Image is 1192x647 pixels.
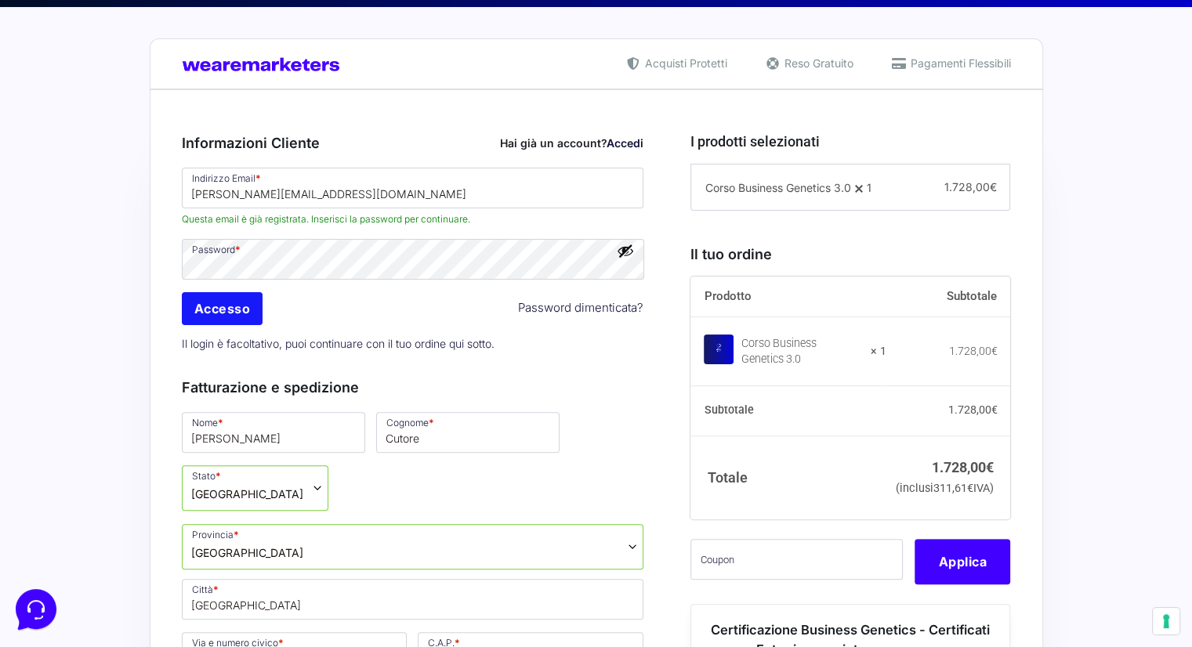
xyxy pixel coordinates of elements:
[135,525,179,539] p: Messages
[13,503,109,539] button: Home
[690,539,903,580] input: Coupon
[933,482,973,495] span: 311,61
[25,219,107,232] span: Find an Answer
[690,244,1010,265] h3: Il tuo ordine
[967,482,973,495] span: €
[25,157,288,188] button: Start a Conversation
[871,344,886,360] strong: × 1
[191,544,303,561] span: Roma
[191,486,303,502] span: Italia
[13,13,263,63] h2: Hello from Marketers 👋
[915,539,1010,584] button: Applica
[109,503,205,539] button: Messages
[182,524,644,569] span: Provincia
[35,253,256,269] input: Search for an Article...
[182,465,328,511] span: Stato
[690,131,1010,152] h3: I prodotti selezionati
[991,403,997,416] span: €
[991,345,997,357] span: €
[50,113,82,144] img: dark
[948,345,997,357] bdi: 1.728,00
[1153,608,1179,634] button: Le tue preferenze relative al consenso per le tecnologie di tracciamento
[947,403,997,416] bdi: 1.728,00
[182,132,644,154] h3: Informazioni Cliente
[113,166,219,179] span: Start a Conversation
[13,586,60,633] iframe: Customerly Messenger Launcher
[500,135,643,151] div: Hai già un account?
[741,336,860,367] div: Corso Business Genetics 3.0
[25,88,127,100] span: Your Conversations
[47,525,74,539] p: Home
[518,299,643,317] a: Password dimenticata?
[781,55,853,71] span: Reso Gratuito
[907,55,1011,71] span: Pagamenti Flessibili
[896,482,994,495] small: (inclusi IVA)
[376,412,560,453] input: Cognome *
[989,180,996,193] span: €
[176,327,650,360] p: Il login è facoltativo, puoi continuare con il tuo ordine qui sotto.
[182,292,263,325] input: Accesso
[243,525,263,539] p: Help
[704,334,734,364] img: Corso Business Genetics 3.0
[690,277,886,317] th: Prodotto
[986,459,994,475] span: €
[182,212,644,226] span: Questa email è già registrata. Inserisci la password per continuare.
[690,436,886,519] th: Totale
[25,113,56,144] img: dark
[617,242,634,259] button: Mostra password
[75,113,107,144] img: dark
[932,459,994,475] bdi: 1.728,00
[641,55,727,71] span: Acquisti Protetti
[182,377,644,398] h3: Fatturazione e spedizione
[182,412,365,453] input: Nome *
[690,386,886,436] th: Subtotale
[182,168,644,208] input: Indirizzo Email *
[182,579,644,620] input: Città *
[866,181,871,194] span: 1
[607,136,643,150] a: Accedi
[205,503,301,539] button: Help
[705,181,850,194] span: Corso Business Genetics 3.0
[886,277,1011,317] th: Subtotale
[944,180,996,193] span: 1.728,00
[195,219,288,232] a: Open Help Center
